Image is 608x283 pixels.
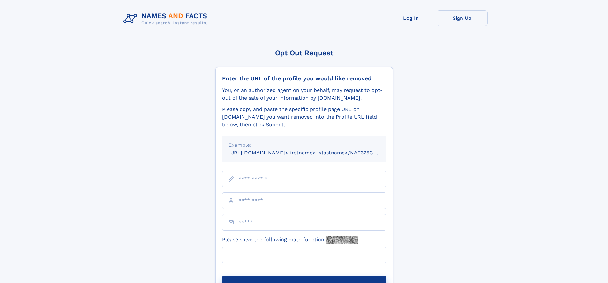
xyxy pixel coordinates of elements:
[222,106,386,129] div: Please copy and paste the specific profile page URL on [DOMAIN_NAME] you want removed into the Pr...
[222,236,358,244] label: Please solve the following math function:
[222,75,386,82] div: Enter the URL of the profile you would like removed
[386,10,437,26] a: Log In
[121,10,213,27] img: Logo Names and Facts
[437,10,488,26] a: Sign Up
[229,141,380,149] div: Example:
[229,150,398,156] small: [URL][DOMAIN_NAME]<firstname>_<lastname>/NAF325G-xxxxxxxx
[222,86,386,102] div: You, or an authorized agent on your behalf, may request to opt-out of the sale of your informatio...
[215,49,393,57] div: Opt Out Request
